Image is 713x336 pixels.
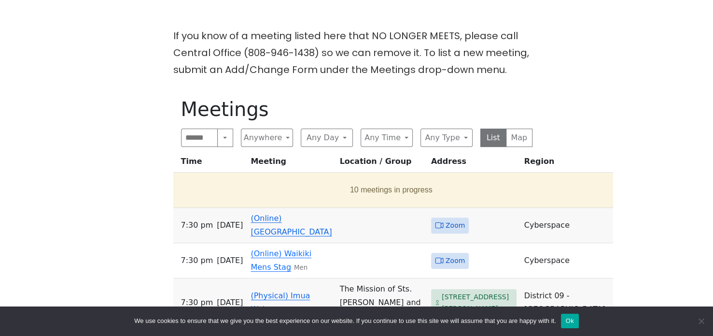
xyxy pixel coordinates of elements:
h1: Meetings [181,98,532,121]
button: List [480,129,507,147]
th: Region [520,155,613,173]
button: Ok [561,314,579,328]
button: Any Type [420,129,473,147]
p: If you know of a meeting listed here that NO LONGER MEETS, please call Central Office (808-946-14... [173,28,540,78]
span: [STREET_ADDRESS][PERSON_NAME] [442,291,513,315]
th: Time [173,155,247,173]
span: 7:30 PM [181,254,213,267]
span: [DATE] [217,296,243,309]
span: 7:30 PM [181,219,213,232]
span: We use cookies to ensure that we give you the best experience on our website. If you continue to ... [134,316,556,326]
button: Any Time [361,129,413,147]
a: (Physical) Imua Waimea [251,291,310,314]
span: No [696,316,706,326]
td: The Mission of Sts. [PERSON_NAME] and [PERSON_NAME] [336,278,427,327]
span: 7:30 PM [181,296,213,309]
span: Zoom [446,219,465,232]
td: Cyberspace [520,208,613,243]
button: Anywhere [241,129,293,147]
span: Zoom [446,255,465,267]
td: District 09 - [GEOGRAPHIC_DATA] [520,278,613,327]
span: [DATE] [217,219,243,232]
th: Meeting [247,155,336,173]
small: Men [294,264,308,271]
a: (Online) [GEOGRAPHIC_DATA] [251,214,332,236]
th: Location / Group [336,155,427,173]
button: 10 meetings in progress [177,176,605,204]
button: Search [217,129,233,147]
button: Map [506,129,532,147]
span: [DATE] [217,254,243,267]
input: Search [181,129,218,147]
button: Any Day [301,129,353,147]
a: (Online) Waikiki Mens Stag [251,249,311,272]
td: Cyberspace [520,243,613,278]
th: Address [427,155,520,173]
